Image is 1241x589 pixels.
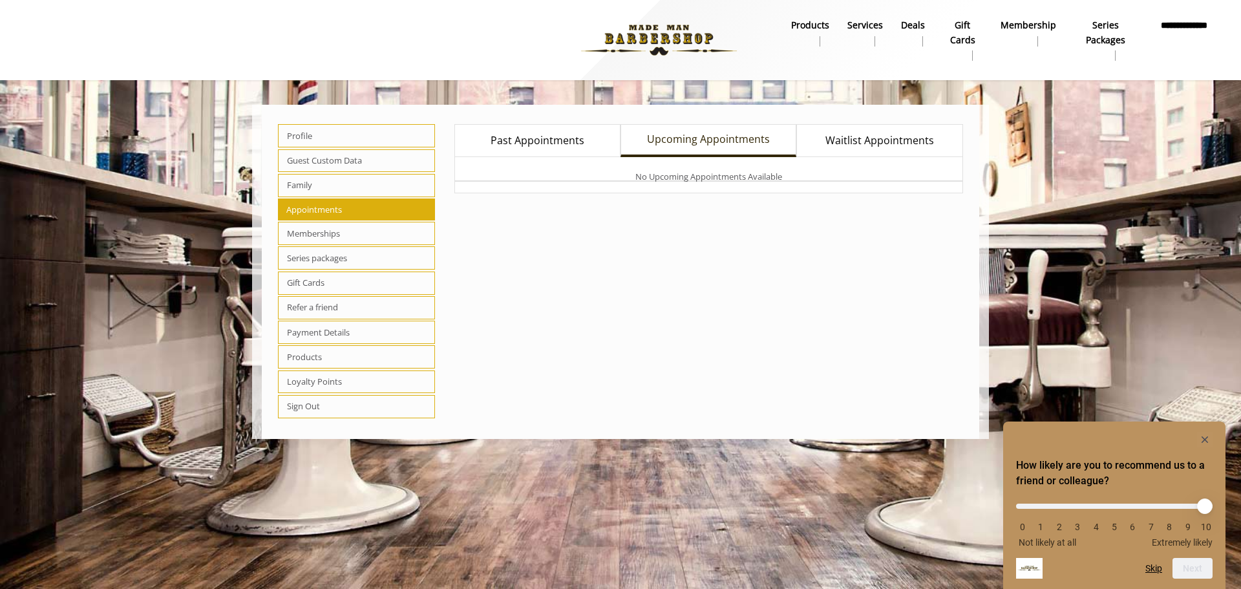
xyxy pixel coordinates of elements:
img: Made Man Barbershop logo [570,5,748,76]
span: Products [278,345,435,369]
span: Refer a friend [278,296,435,319]
span: Gift Cards [278,272,435,295]
li: 4 [1090,522,1103,532]
button: Next question [1172,558,1213,579]
a: Productsproducts [782,16,838,50]
li: 3 [1071,522,1084,532]
b: Services [847,18,883,32]
div: How likely are you to recommend us to a friend or colleague? Select an option from 0 to 10, with ... [1016,432,1213,579]
li: 8 [1163,522,1176,532]
b: gift cards [943,18,982,47]
span: Family [278,174,435,197]
span: Guest Custom Data [278,149,435,173]
span: Profile [278,124,435,147]
li: 0 [1016,522,1029,532]
a: MembershipMembership [992,16,1065,50]
span: Sign Out [278,395,435,418]
a: DealsDeals [892,16,934,50]
li: 9 [1182,522,1194,532]
li: 6 [1126,522,1139,532]
span: Past Appointments [491,133,584,149]
button: Skip [1145,563,1162,573]
li: 5 [1108,522,1121,532]
span: Payment Details [278,321,435,344]
span: Upcoming Appointments [647,131,770,148]
span: Series packages [278,246,435,270]
span: Not likely at all [1019,537,1076,548]
b: Series packages [1074,18,1137,47]
span: Memberships [278,222,435,245]
li: 2 [1053,522,1066,532]
b: Membership [1001,18,1056,32]
span: Appointments [278,198,435,220]
li: 1 [1034,522,1047,532]
a: Series packagesSeries packages [1065,16,1146,64]
b: Deals [901,18,925,32]
div: How likely are you to recommend us to a friend or colleague? Select an option from 0 to 10, with ... [1016,494,1213,548]
a: Gift cardsgift cards [934,16,992,64]
b: products [791,18,829,32]
li: 10 [1200,522,1213,532]
span: Waitlist Appointments [825,133,934,149]
h2: How likely are you to recommend us to a friend or colleague? Select an option from 0 to 10, with ... [1016,458,1213,489]
li: 7 [1145,522,1158,532]
button: Hide survey [1197,432,1213,447]
span: Extremely likely [1152,537,1213,548]
a: ServicesServices [838,16,892,50]
span: Loyalty Points [278,370,435,394]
